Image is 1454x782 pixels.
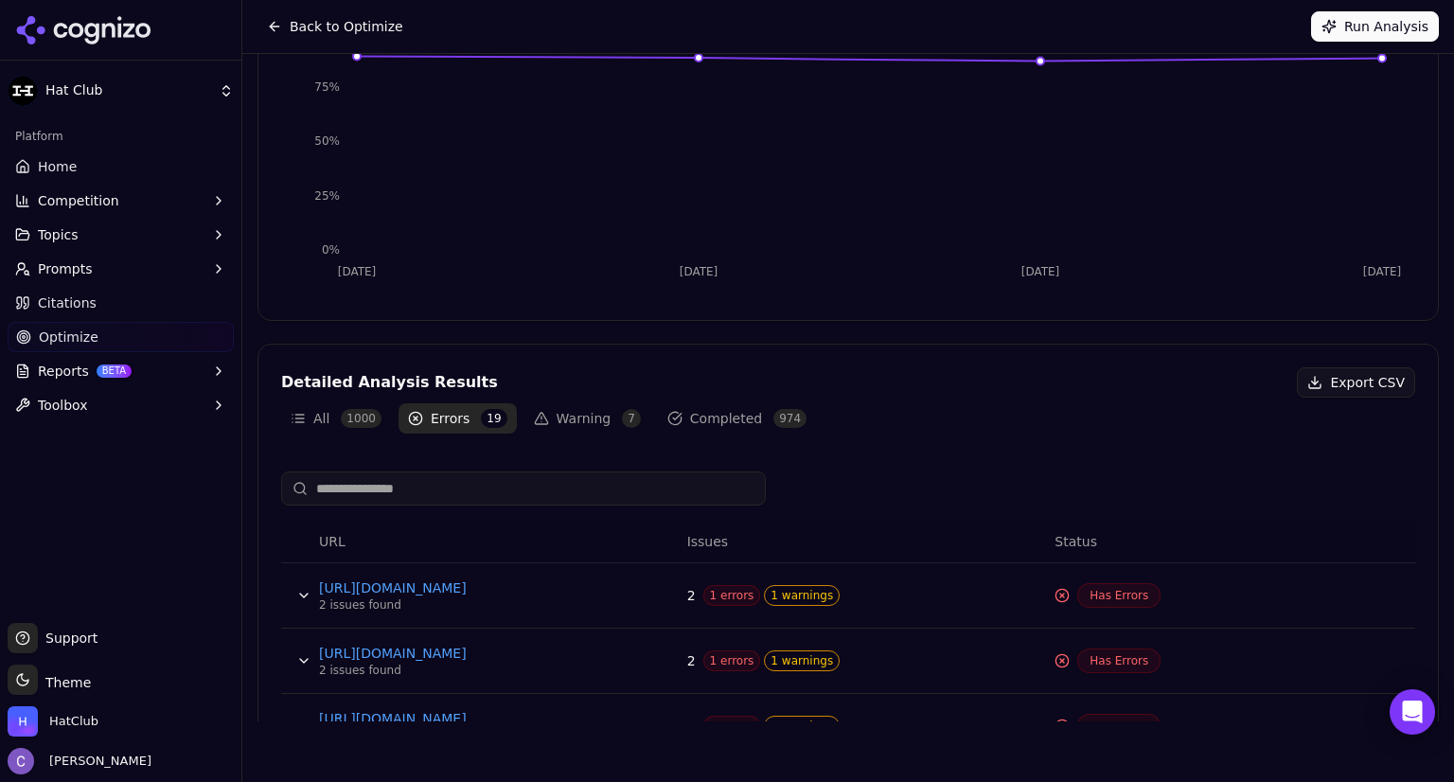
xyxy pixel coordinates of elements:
[319,709,603,728] a: [URL][DOMAIN_NAME]
[314,134,340,148] tspan: 50%
[8,706,98,737] button: Open organization switcher
[8,356,234,386] button: ReportsBETA
[97,364,132,378] span: BETA
[481,409,506,428] span: 19
[314,189,340,203] tspan: 25%
[773,409,807,428] span: 974
[687,532,729,551] span: Issues
[8,322,234,352] a: Optimize
[524,403,650,434] button: Warning7
[38,259,93,278] span: Prompts
[319,663,603,678] div: 2 issues found
[257,11,413,42] button: Back to Optimize
[8,151,234,182] a: Home
[338,265,377,278] tspan: [DATE]
[281,375,498,390] div: Detailed Analysis Results
[314,80,340,94] tspan: 75%
[703,585,761,606] span: 1 errors
[1390,689,1435,735] div: Open Intercom Messenger
[622,409,641,428] span: 7
[39,328,98,347] span: Optimize
[8,748,34,774] img: Chris Hayes
[1047,521,1415,563] th: Status
[687,717,696,736] span: 2
[1077,583,1161,608] span: Has Errors
[311,521,680,563] th: URL
[42,753,151,770] span: [PERSON_NAME]
[38,225,79,244] span: Topics
[8,748,151,774] button: Open user button
[281,403,391,434] button: All1000
[687,586,696,605] span: 2
[703,650,761,671] span: 1 errors
[45,82,211,99] span: Hat Club
[764,650,840,671] span: 1 warnings
[341,409,381,428] span: 1000
[764,585,840,606] span: 1 warnings
[38,191,119,210] span: Competition
[8,706,38,737] img: HatClub
[1077,649,1161,673] span: Has Errors
[322,243,340,257] tspan: 0%
[319,644,603,663] a: [URL][DOMAIN_NAME]
[8,220,234,250] button: Topics
[319,578,603,597] a: [URL][DOMAIN_NAME]
[399,403,517,434] button: Errors19
[38,629,98,648] span: Support
[764,716,840,737] span: 1 warnings
[1021,265,1060,278] tspan: [DATE]
[8,254,234,284] button: Prompts
[49,713,98,730] span: HatClub
[8,76,38,106] img: Hat Club
[1311,11,1439,42] button: Run Analysis
[1055,532,1097,551] span: Status
[687,651,696,670] span: 2
[38,396,88,415] span: Toolbox
[38,675,91,690] span: Theme
[38,293,97,312] span: Citations
[1363,265,1402,278] tspan: [DATE]
[38,157,77,176] span: Home
[38,362,89,381] span: Reports
[319,597,603,613] div: 2 issues found
[658,403,816,434] button: Completed974
[8,121,234,151] div: Platform
[680,521,1048,563] th: Issues
[8,186,234,216] button: Competition
[1077,714,1161,738] span: Has Errors
[8,390,234,420] button: Toolbox
[319,532,346,551] span: URL
[703,716,761,737] span: 1 errors
[8,288,234,318] a: Citations
[1297,367,1415,398] button: Export CSV
[680,265,718,278] tspan: [DATE]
